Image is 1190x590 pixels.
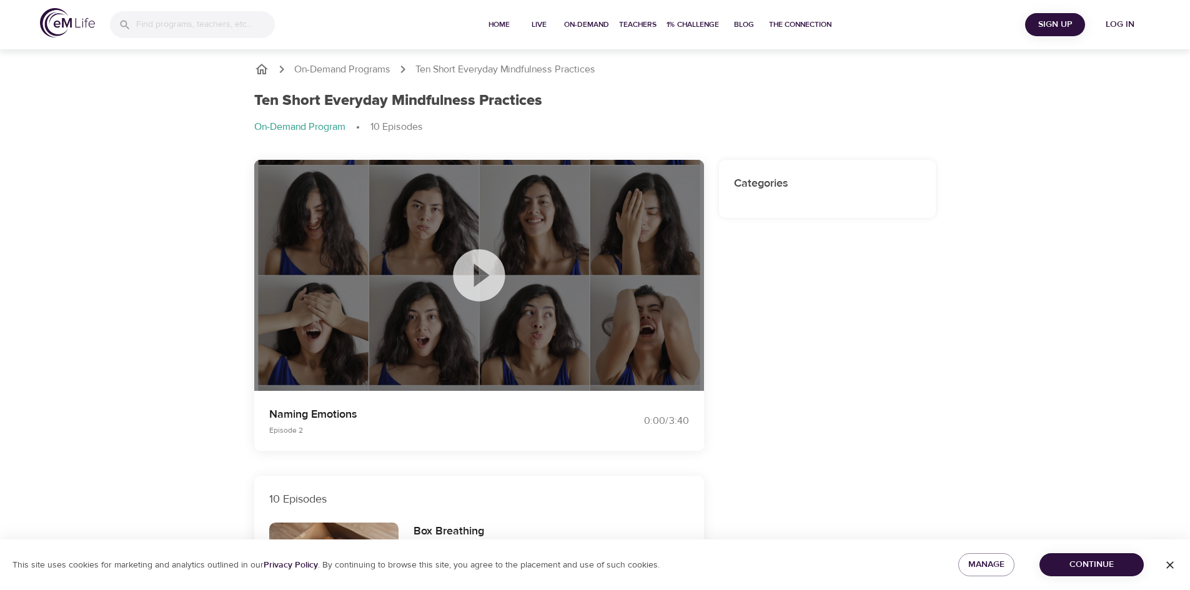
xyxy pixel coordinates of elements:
a: Privacy Policy [264,559,318,571]
span: Continue [1049,557,1134,573]
nav: breadcrumb [254,62,936,77]
p: Ten Short Everyday Mindfulness Practices [415,62,595,77]
span: Live [524,18,554,31]
span: The Connection [769,18,831,31]
h1: Ten Short Everyday Mindfulness Practices [254,92,542,110]
p: On-Demand Program [254,120,345,134]
p: 10 Episodes [370,120,423,134]
button: Manage [958,553,1014,576]
h6: Categories [734,175,921,193]
p: Episode 2 [269,425,580,436]
p: 10 Episodes [269,491,689,508]
img: logo [40,8,95,37]
nav: breadcrumb [254,120,936,135]
h6: Box Breathing [414,523,485,541]
button: Log in [1090,13,1150,36]
span: Teachers [619,18,657,31]
a: On-Demand Programs [294,62,390,77]
input: Find programs, teachers, etc... [136,11,275,38]
span: Sign Up [1030,17,1080,32]
span: Home [484,18,514,31]
div: 0:00 / 3:40 [595,414,689,428]
span: 1% Challenge [667,18,719,31]
button: Continue [1039,553,1144,576]
span: Manage [968,557,1004,573]
button: Sign Up [1025,13,1085,36]
span: Log in [1095,17,1145,32]
span: On-Demand [564,18,609,31]
p: Naming Emotions [269,406,580,423]
span: Blog [729,18,759,31]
